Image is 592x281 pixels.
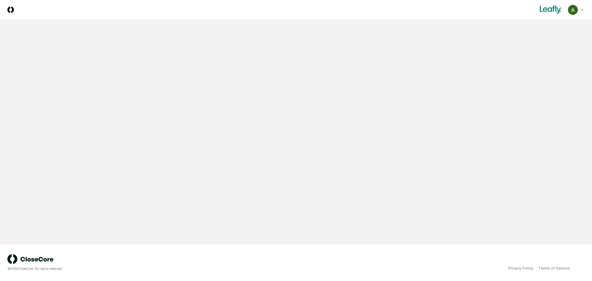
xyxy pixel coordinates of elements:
a: Privacy Policy [508,266,533,271]
div: © 2025 CloseCore. All rights reserved. [7,267,296,271]
img: ACg8ocKKg2129bkBZaX4SAoUQtxLaQ4j-f2PQjMuak4pDCyzCI-IvA=s96-c [568,5,578,15]
a: Terms of Service [538,266,570,271]
img: logo [7,254,54,264]
img: Leafly logo [538,5,562,15]
img: Logo [7,6,14,13]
